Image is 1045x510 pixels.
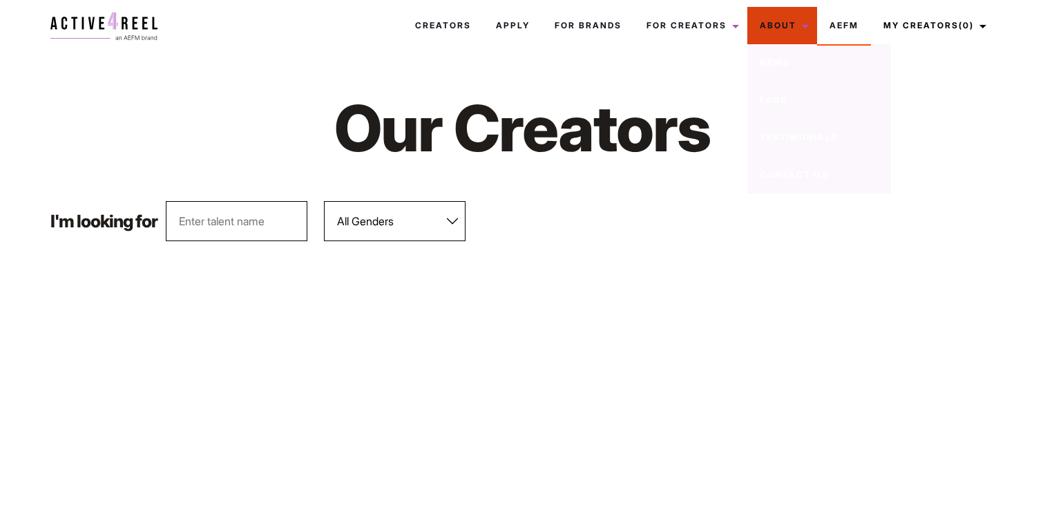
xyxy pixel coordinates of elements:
a: Apply [483,7,542,44]
a: For Brands [542,7,634,44]
a: My Creators(0) [871,7,995,44]
img: a4r-logo.svg [50,12,157,40]
a: Testimonials [747,119,891,156]
h1: Our Creators [251,88,795,168]
p: I'm looking for [50,213,157,230]
a: Creators [403,7,483,44]
a: AEFM [817,7,871,44]
a: For Creators [634,7,747,44]
a: Contact Us [747,156,891,193]
a: News [747,44,891,82]
input: Enter talent name [166,201,307,241]
a: About [747,7,817,44]
a: FAQs [747,82,891,119]
span: (0) [959,20,974,30]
